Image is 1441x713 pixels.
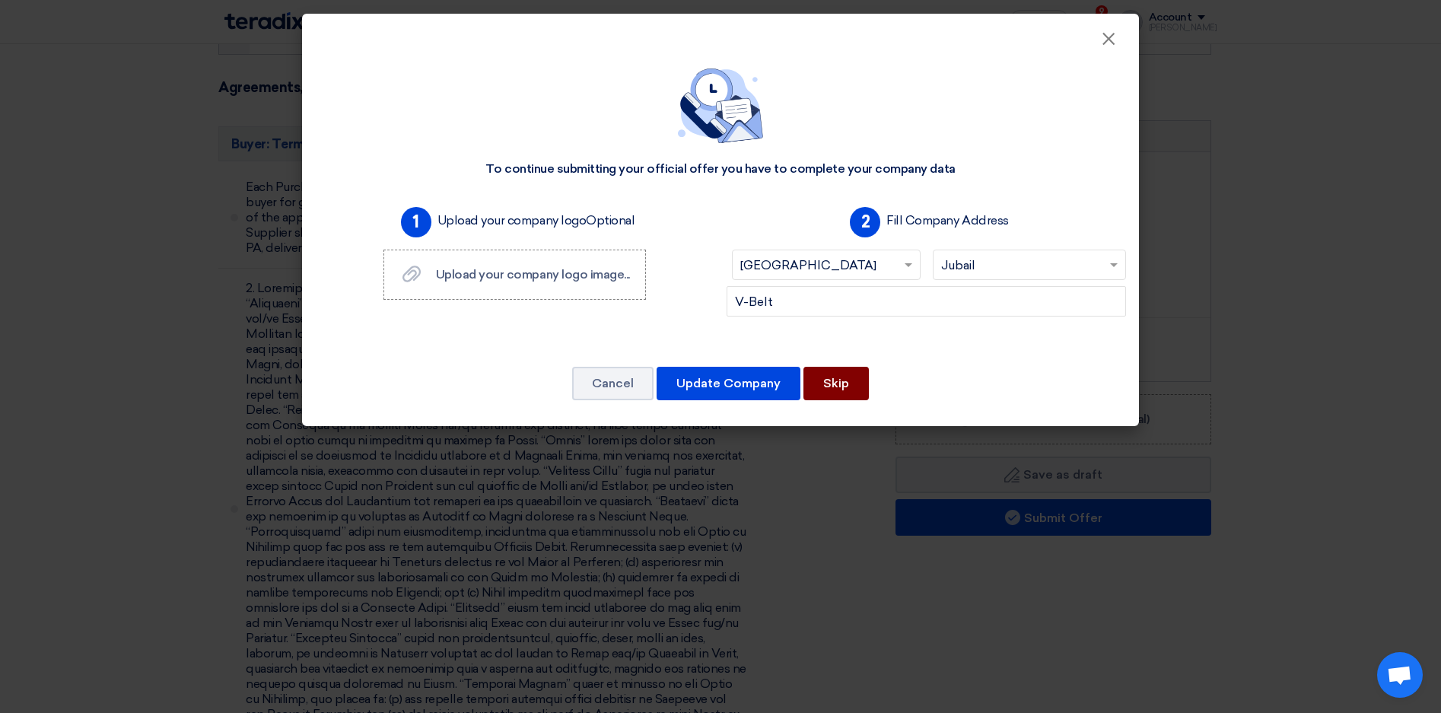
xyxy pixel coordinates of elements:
[886,212,1008,230] label: Fill Company Address
[401,207,431,237] span: 1
[850,207,880,237] span: 2
[803,367,869,400] button: Skip
[1377,652,1423,698] a: Open chat
[1101,27,1116,58] span: ×
[1089,24,1128,55] button: Close
[657,367,800,400] button: Update Company
[586,213,635,228] span: Optional
[572,367,654,400] button: Cancel
[678,68,763,143] img: empty_state_contact.svg
[485,161,955,177] div: To continue submitting your official offer you have to complete your company data
[727,286,1126,317] input: Add company main address
[437,213,635,228] font: Upload your company logo
[436,267,630,282] span: Upload your company logo image...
